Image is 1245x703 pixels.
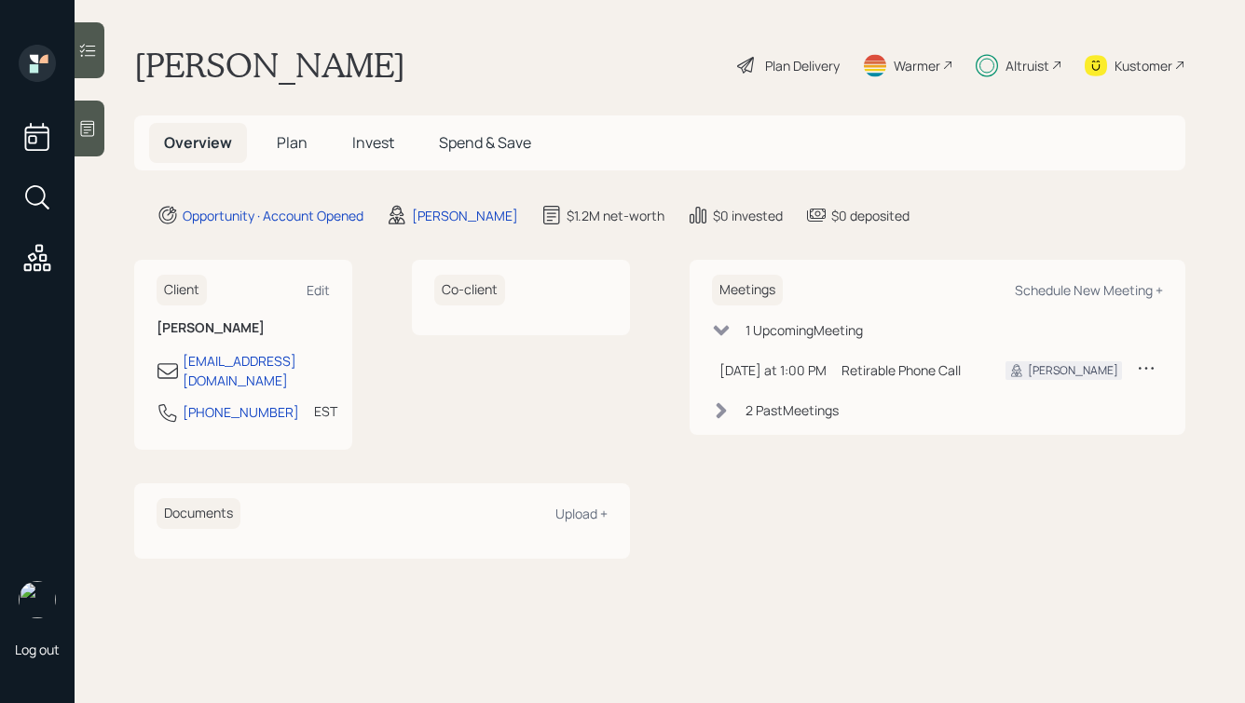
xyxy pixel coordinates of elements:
span: Plan [277,132,308,153]
div: Warmer [894,56,940,75]
div: Schedule New Meeting + [1015,281,1163,299]
h1: [PERSON_NAME] [134,45,405,86]
div: $0 invested [713,206,783,225]
span: Spend & Save [439,132,531,153]
div: [EMAIL_ADDRESS][DOMAIN_NAME] [183,351,330,390]
span: Overview [164,132,232,153]
div: 2 Past Meeting s [746,400,839,420]
div: $0 deposited [831,206,910,225]
div: Log out [15,641,60,658]
div: [PERSON_NAME] [1028,362,1118,379]
div: Opportunity · Account Opened [183,206,363,225]
div: Plan Delivery [765,56,840,75]
div: Edit [307,281,330,299]
div: EST [314,401,337,421]
div: 1 Upcoming Meeting [746,320,863,340]
div: $1.2M net-worth [567,206,664,225]
h6: Meetings [712,275,783,305]
div: [PERSON_NAME] [412,206,518,225]
img: hunter_neumayer.jpg [19,581,56,618]
span: Invest [352,132,394,153]
div: [PHONE_NUMBER] [183,402,299,422]
div: Upload + [555,505,608,522]
h6: Co-client [434,275,505,305]
div: Retirable Phone Call [841,360,976,380]
div: Kustomer [1115,56,1172,75]
div: [DATE] at 1:00 PM [719,360,827,380]
h6: Documents [157,498,240,529]
div: Altruist [1006,56,1049,75]
h6: [PERSON_NAME] [157,320,330,336]
h6: Client [157,275,207,305]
